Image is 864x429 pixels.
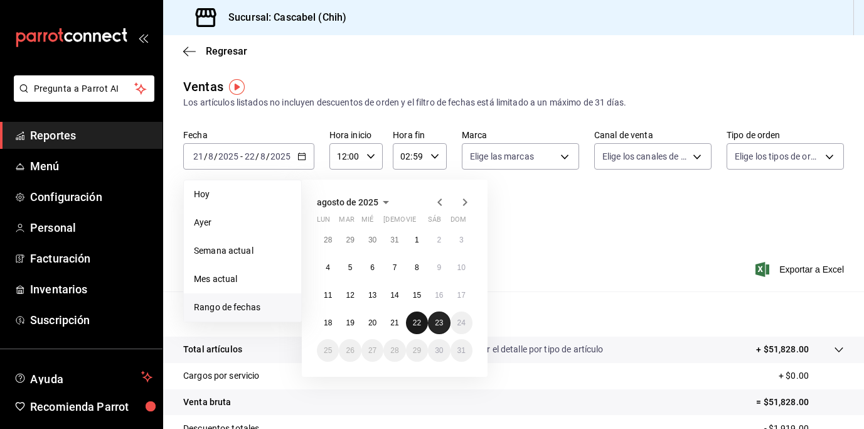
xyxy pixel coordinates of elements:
[194,273,291,286] span: Mes actual
[326,263,330,272] abbr: 4 de agosto de 2025
[229,79,245,95] img: Tooltip marker
[194,216,291,229] span: Ayer
[428,284,450,307] button: 16 de agosto de 2025
[370,263,375,272] abbr: 6 de agosto de 2025
[266,151,270,161] span: /
[218,10,346,25] h3: Sucursal: Cascabel (Chih)
[339,215,354,229] abbr: martes
[594,131,712,139] label: Canal de venta
[183,396,231,409] p: Venta bruta
[393,131,447,139] label: Hora fin
[383,284,405,307] button: 14 de agosto de 2025
[413,291,421,300] abbr: 15 de agosto de 2025
[451,229,472,251] button: 3 de agosto de 2025
[435,318,443,327] abbr: 23 de agosto de 2025
[214,151,218,161] span: /
[383,312,405,334] button: 21 de agosto de 2025
[451,312,472,334] button: 24 de agosto de 2025
[383,229,405,251] button: 31 de julio de 2025
[339,284,361,307] button: 12 de agosto de 2025
[602,150,688,163] span: Elige los canales de venta
[9,91,154,104] a: Pregunta a Parrot AI
[428,215,441,229] abbr: sábado
[183,131,314,139] label: Fecha
[324,318,332,327] abbr: 18 de agosto de 2025
[194,188,291,201] span: Hoy
[206,45,247,57] span: Regresar
[727,131,844,139] label: Tipo de orden
[317,339,339,362] button: 25 de agosto de 2025
[428,339,450,362] button: 30 de agosto de 2025
[406,339,428,362] button: 29 de agosto de 2025
[390,318,398,327] abbr: 21 de agosto de 2025
[194,244,291,258] span: Semana actual
[435,291,443,300] abbr: 16 de agosto de 2025
[390,346,398,355] abbr: 28 de agosto de 2025
[451,256,472,279] button: 10 de agosto de 2025
[324,346,332,355] abbr: 25 de agosto de 2025
[368,318,376,327] abbr: 20 de agosto de 2025
[183,369,260,383] p: Cargos por servicio
[324,236,332,244] abbr: 28 de julio de 2025
[244,151,255,161] input: --
[317,312,339,334] button: 18 de agosto de 2025
[270,151,291,161] input: ----
[756,396,844,409] p: = $51,828.00
[451,215,466,229] abbr: domingo
[339,312,361,334] button: 19 de agosto de 2025
[329,131,383,139] label: Hora inicio
[317,256,339,279] button: 4 de agosto de 2025
[462,131,579,139] label: Marca
[735,150,821,163] span: Elige los tipos de orden
[415,236,419,244] abbr: 1 de agosto de 2025
[457,263,466,272] abbr: 10 de agosto de 2025
[758,262,844,277] button: Exportar a Excel
[406,284,428,307] button: 15 de agosto de 2025
[457,318,466,327] abbr: 24 de agosto de 2025
[346,318,354,327] abbr: 19 de agosto de 2025
[361,229,383,251] button: 30 de julio de 2025
[324,291,332,300] abbr: 11 de agosto de 2025
[361,312,383,334] button: 20 de agosto de 2025
[406,229,428,251] button: 1 de agosto de 2025
[240,151,243,161] span: -
[30,369,136,384] span: Ayuda
[457,291,466,300] abbr: 17 de agosto de 2025
[368,236,376,244] abbr: 30 de julio de 2025
[183,343,242,356] p: Total artículos
[406,215,416,229] abbr: viernes
[260,151,266,161] input: --
[390,291,398,300] abbr: 14 de agosto de 2025
[383,256,405,279] button: 7 de agosto de 2025
[339,339,361,362] button: 26 de agosto de 2025
[193,151,204,161] input: --
[361,215,373,229] abbr: miércoles
[346,346,354,355] abbr: 26 de agosto de 2025
[459,236,464,244] abbr: 3 de agosto de 2025
[317,229,339,251] button: 28 de julio de 2025
[470,150,534,163] span: Elige las marcas
[451,284,472,307] button: 17 de agosto de 2025
[317,284,339,307] button: 11 de agosto de 2025
[428,229,450,251] button: 2 de agosto de 2025
[255,151,259,161] span: /
[183,77,223,96] div: Ventas
[361,284,383,307] button: 13 de agosto de 2025
[756,343,809,356] p: + $51,828.00
[406,256,428,279] button: 8 de agosto de 2025
[30,312,152,329] span: Suscripción
[30,158,152,175] span: Menú
[218,151,239,161] input: ----
[451,339,472,362] button: 31 de agosto de 2025
[30,188,152,205] span: Configuración
[30,250,152,267] span: Facturación
[14,75,154,102] button: Pregunta a Parrot AI
[393,263,397,272] abbr: 7 de agosto de 2025
[138,33,148,43] button: open_drawer_menu
[457,346,466,355] abbr: 31 de agosto de 2025
[34,82,135,95] span: Pregunta a Parrot AI
[428,312,450,334] button: 23 de agosto de 2025
[30,398,152,415] span: Recomienda Parrot
[346,291,354,300] abbr: 12 de agosto de 2025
